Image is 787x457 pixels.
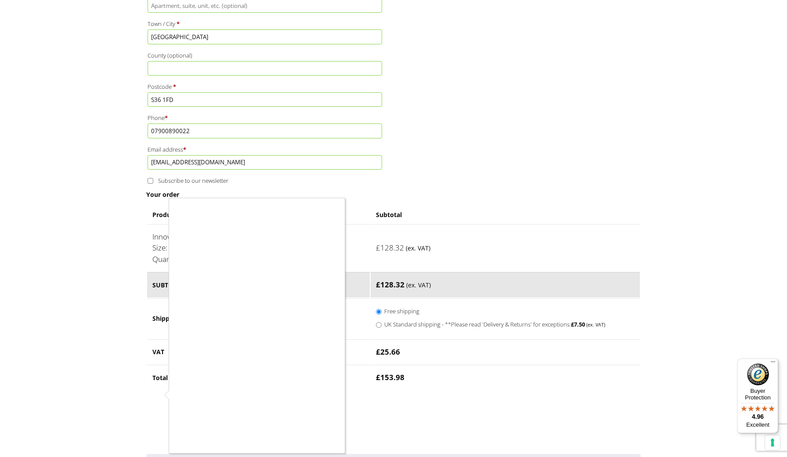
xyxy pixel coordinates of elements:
[752,413,764,420] span: 4.96
[737,359,778,433] button: Trusted Shops TrustmarkBuyer Protection4.96Excellent
[737,421,778,428] p: Excellent
[169,198,345,453] iframe: recaptcha challenge expires in two minutes
[747,363,769,385] img: Trusted Shops Trustmark
[737,388,778,401] p: Buyer Protection
[765,435,780,450] button: Your consent preferences for tracking technologies
[768,359,778,369] button: Menu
